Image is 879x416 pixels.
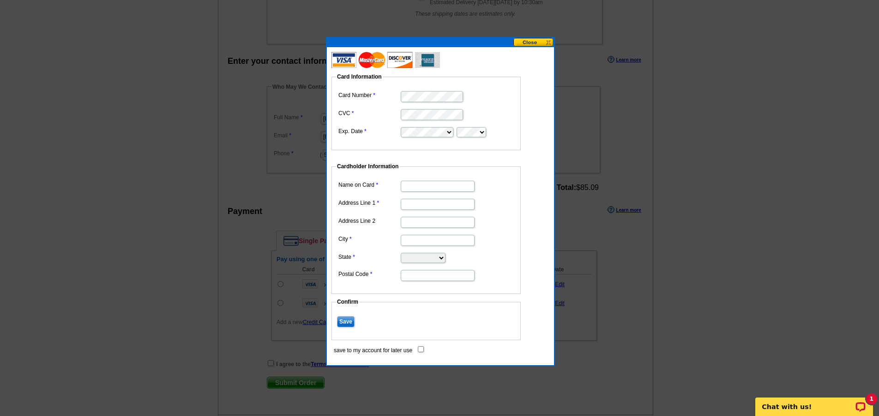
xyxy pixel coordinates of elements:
label: save to my account for later use [334,346,412,355]
img: acceptedCards.gif [331,52,440,68]
legend: Cardholder Information [336,162,399,171]
label: State [338,253,400,261]
iframe: LiveChat chat widget [749,387,879,416]
input: Save [337,316,355,327]
label: CVC [338,109,400,117]
label: Address Line 2 [338,217,400,225]
label: Card Number [338,91,400,99]
label: Exp. Date [338,127,400,135]
legend: Card Information [336,73,383,81]
label: City [338,235,400,243]
legend: Confirm [336,298,359,306]
label: Address Line 1 [338,199,400,207]
label: Postal Code [338,270,400,278]
label: Name on Card [338,181,400,189]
